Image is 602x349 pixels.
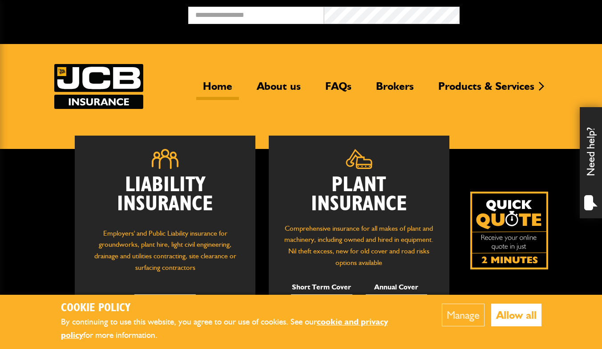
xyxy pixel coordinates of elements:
a: About us [250,80,307,100]
button: Manage [442,304,485,326]
p: Annual Cover [366,281,427,293]
h2: Liability Insurance [88,176,242,219]
button: Allow all [491,304,541,326]
a: Get Quote [291,294,352,313]
a: cookie and privacy policy [61,317,388,341]
p: Comprehensive insurance for all makes of plant and machinery, including owned and hired in equipm... [282,223,436,268]
p: By continuing to use this website, you agree to our use of cookies. See our for more information. [61,315,415,342]
a: Products & Services [432,80,541,100]
a: Home [196,80,239,100]
a: Brokers [369,80,420,100]
a: FAQs [319,80,358,100]
p: Short Term Cover [291,281,352,293]
p: Employers' and Public Liability insurance for groundworks, plant hire, light civil engineering, d... [88,228,242,278]
a: JCB Insurance Services [54,64,143,109]
img: JCB Insurance Services logo [54,64,143,109]
a: Get Quote [134,294,196,313]
button: Broker Login [460,7,595,20]
img: Quick Quote [470,192,548,269]
a: Get your insurance quote isn just 2-minutes [470,192,548,269]
h2: Cookie Policy [61,301,415,315]
a: Get Quote [366,294,427,313]
div: Need help? [580,107,602,218]
h2: Plant Insurance [282,176,436,214]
